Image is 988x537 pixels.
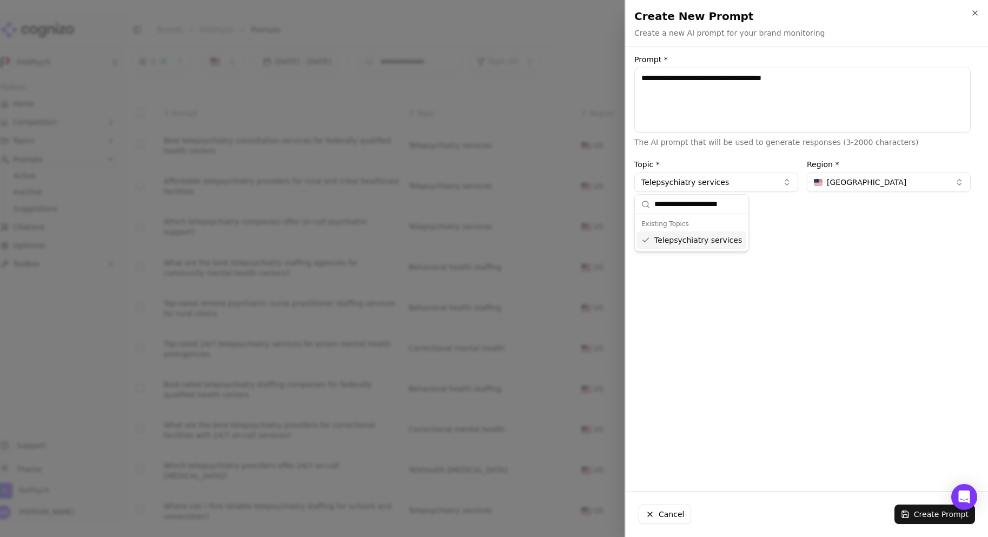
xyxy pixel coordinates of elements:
[634,173,798,192] button: Telepsychiatry services
[634,9,979,24] h2: Create New Prompt
[637,216,746,231] div: Existing Topics
[634,137,971,148] p: The AI prompt that will be used to generate responses (3-2000 characters)
[634,28,825,38] p: Create a new AI prompt for your brand monitoring
[637,231,746,249] div: Telepsychiatry services
[814,179,823,185] img: United States
[634,161,798,168] label: Topic *
[827,177,906,188] span: [GEOGRAPHIC_DATA]
[639,505,691,524] button: Cancel
[807,161,971,168] label: Region *
[894,505,975,524] button: Create Prompt
[635,214,748,251] div: Suggestions
[634,56,971,63] label: Prompt *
